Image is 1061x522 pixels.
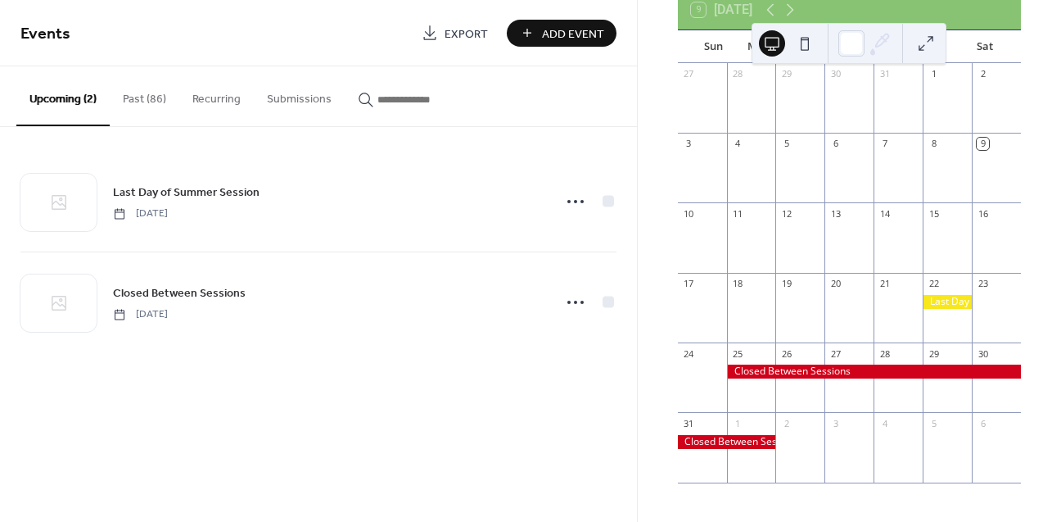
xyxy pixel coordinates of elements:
div: 25 [732,347,744,360]
div: 29 [928,347,940,360]
div: 2 [977,68,989,80]
div: 19 [780,278,792,290]
div: 3 [829,417,842,429]
div: Sat [963,30,1008,63]
div: 4 [732,138,744,150]
div: 9 [977,138,989,150]
span: Closed Between Sessions [113,285,246,302]
button: Past (86) [110,66,179,125]
div: 30 [977,347,989,360]
span: Export [445,25,488,43]
div: 17 [683,278,695,290]
div: 22 [928,278,940,290]
div: 8 [928,138,940,150]
div: 16 [977,207,989,220]
span: [DATE] [113,207,168,221]
span: Events [20,18,70,50]
div: 14 [878,207,891,220]
div: Mon [736,30,781,63]
div: 30 [829,68,842,80]
div: 20 [829,278,842,290]
div: 3 [683,138,695,150]
a: Closed Between Sessions [113,284,246,302]
button: Recurring [179,66,254,125]
div: 4 [878,417,891,429]
div: 1 [732,417,744,429]
div: 18 [732,278,744,290]
div: Last Day of Summer Session [923,295,972,309]
div: 6 [829,138,842,150]
div: Closed Between Sessions [678,435,776,449]
a: Export [409,20,500,47]
div: Sun [691,30,736,63]
div: 27 [683,68,695,80]
button: Upcoming (2) [16,66,110,126]
div: 29 [780,68,792,80]
div: 5 [928,417,940,429]
div: 28 [732,68,744,80]
span: Add Event [542,25,604,43]
button: Add Event [507,20,616,47]
div: 23 [977,278,989,290]
div: 13 [829,207,842,220]
div: 11 [732,207,744,220]
div: 31 [683,417,695,429]
div: 12 [780,207,792,220]
button: Submissions [254,66,345,125]
div: 15 [928,207,940,220]
div: 5 [780,138,792,150]
div: 21 [878,278,891,290]
span: [DATE] [113,307,168,322]
span: Last Day of Summer Session [113,184,260,202]
div: 31 [878,68,891,80]
div: 2 [780,417,792,429]
div: 27 [829,347,842,360]
div: 1 [928,68,940,80]
div: 6 [977,417,989,429]
div: Closed Between Sessions [727,365,1021,379]
div: 28 [878,347,891,360]
div: 26 [780,347,792,360]
div: 7 [878,138,891,150]
a: Last Day of Summer Session [113,183,260,202]
div: 10 [683,207,695,220]
div: 24 [683,347,695,360]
